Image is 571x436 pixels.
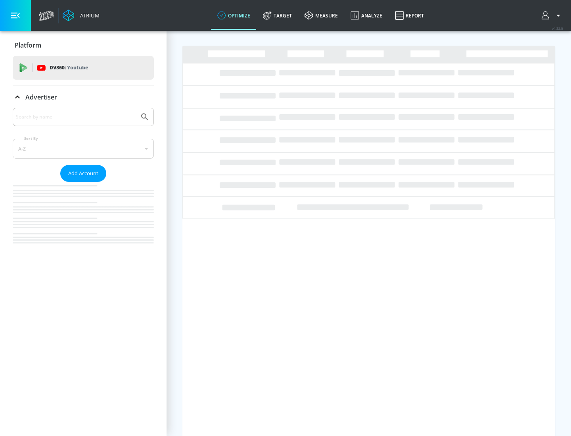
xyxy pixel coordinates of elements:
a: Report [389,1,430,30]
a: Target [257,1,298,30]
div: Platform [13,34,154,56]
nav: list of Advertiser [13,182,154,259]
a: measure [298,1,344,30]
a: Atrium [63,10,100,21]
button: Add Account [60,165,106,182]
input: Search by name [16,112,136,122]
p: Youtube [67,63,88,72]
div: Advertiser [13,108,154,259]
a: Analyze [344,1,389,30]
p: Advertiser [25,93,57,101]
div: DV360: Youtube [13,56,154,80]
p: Platform [15,41,41,50]
span: v 4.32.0 [552,26,563,31]
label: Sort By [23,136,40,141]
p: DV360: [50,63,88,72]
div: A-Z [13,139,154,159]
div: Advertiser [13,86,154,108]
span: Add Account [68,169,98,178]
a: optimize [211,1,257,30]
div: Atrium [77,12,100,19]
